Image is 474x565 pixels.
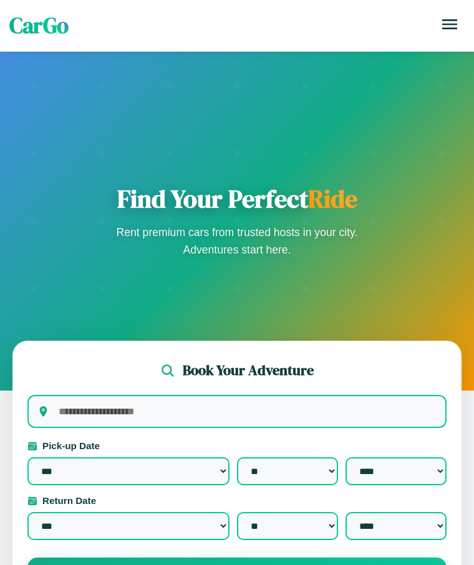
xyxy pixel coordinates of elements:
span: CarGo [9,11,69,40]
h1: Find Your Perfect [112,184,362,214]
label: Pick-up Date [27,440,447,451]
h2: Book Your Adventure [183,361,314,380]
span: Ride [308,182,357,216]
label: Return Date [27,495,447,506]
p: Rent premium cars from trusted hosts in your city. Adventures start here. [112,224,362,259]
